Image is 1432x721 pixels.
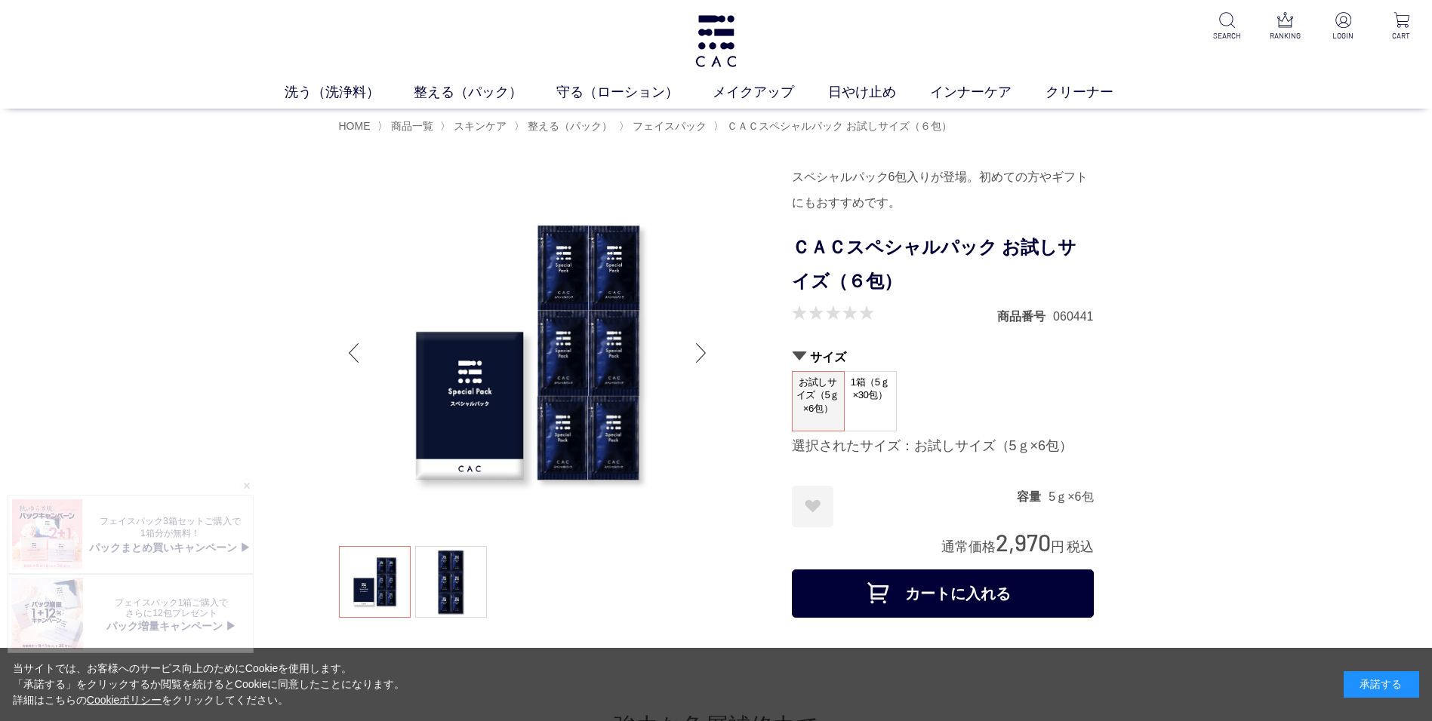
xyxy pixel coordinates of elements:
p: SEARCH [1209,30,1246,41]
li: 〉 [440,119,510,133]
a: 整える（パック） [525,120,612,132]
img: ＣＡＣスペシャルパック お試しサイズ（６包） お試しサイズ（5ｇ×6包） [339,164,716,542]
a: CART [1383,12,1420,41]
a: メイクアップ [713,82,828,103]
div: 当サイトでは、お客様へのサービス向上のためにCookieを使用します。 「承諾する」をクリックするか閲覧を続けるとCookieに同意したことになります。 詳細はこちらの をクリックしてください。 [13,661,405,708]
li: 〉 [514,119,616,133]
div: 承諾する [1344,671,1419,698]
a: クリーナー [1046,82,1147,103]
img: logo [693,15,739,67]
a: Cookieポリシー [87,694,162,706]
a: フェイスパック [630,120,707,132]
a: RANKING [1267,12,1304,41]
p: CART [1383,30,1420,41]
dd: 5ｇ×6包 [1049,489,1093,505]
dt: 商品番号 [997,308,1053,324]
p: LOGIN [1325,30,1362,41]
a: ＣＡＣスペシャルパック お試しサイズ（６包） [724,120,952,132]
a: 日やけ止め [828,82,930,103]
li: 〉 [619,119,710,133]
a: 守る（ローション） [556,82,713,103]
a: HOME [339,120,371,132]
span: 商品一覧 [391,120,433,132]
dt: 容量 [1017,489,1049,505]
li: 〉 [713,119,956,133]
button: カートに入れる [792,569,1094,618]
a: 商品一覧 [388,120,433,132]
span: 円 [1051,539,1064,554]
span: 2,970 [996,528,1051,556]
div: スペシャルパック6包入りが登場。初めての方やギフトにもおすすめです。 [792,164,1094,216]
span: お試しサイズ（5ｇ×6包） [793,372,844,419]
span: 税込 [1067,539,1094,554]
li: 〉 [377,119,437,133]
span: 通常価格 [941,539,996,554]
div: 選択されたサイズ：お試しサイズ（5ｇ×6包） [792,437,1094,456]
a: 洗う（洗浄料） [285,82,414,103]
span: フェイスパック [633,120,707,132]
h1: ＣＡＣスペシャルパック お試しサイズ（６包） [792,231,1094,299]
a: 整える（パック） [414,82,556,103]
span: スキンケア [454,120,507,132]
a: インナーケア [930,82,1046,103]
div: Next slide [686,323,716,383]
a: LOGIN [1325,12,1362,41]
span: ＣＡＣスペシャルパック お試しサイズ（６包） [727,120,952,132]
div: Previous slide [339,323,369,383]
a: スキンケア [451,120,507,132]
a: お気に入りに登録する [792,486,833,527]
a: SEARCH [1209,12,1246,41]
h2: サイズ [792,349,1094,365]
span: 1箱（5ｇ×30包） [845,372,896,415]
p: RANKING [1267,30,1304,41]
span: 整える（パック） [528,120,612,132]
dd: 060441 [1053,308,1093,324]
